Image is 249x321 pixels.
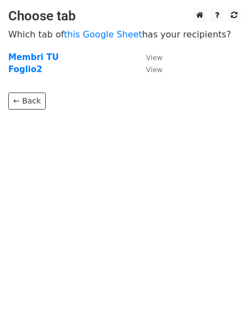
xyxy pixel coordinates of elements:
a: Membri TU [8,52,59,62]
a: this Google Sheet [64,29,142,40]
p: Which tab of has your recipients? [8,29,241,40]
h3: Choose tab [8,8,241,24]
small: View [146,66,163,74]
a: Foglio2 [8,64,42,74]
a: View [135,64,163,74]
a: View [135,52,163,62]
small: View [146,53,163,62]
a: ← Back [8,93,46,110]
